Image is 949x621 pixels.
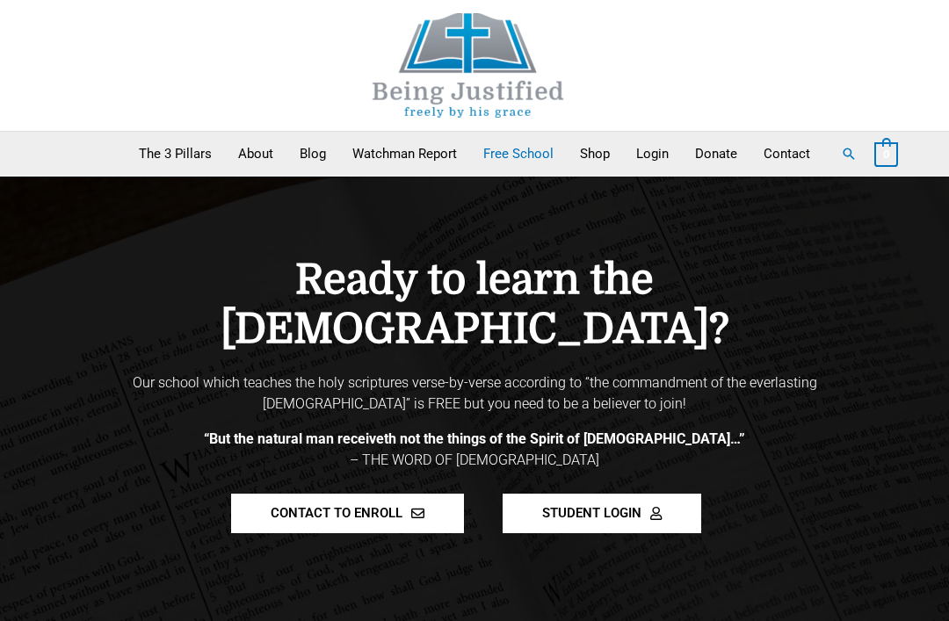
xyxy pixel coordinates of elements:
a: Contact [750,132,823,176]
a: Search button [841,146,857,162]
a: CONTACT TO ENROLL [231,494,464,533]
a: About [225,132,286,176]
a: Watchman Report [339,132,470,176]
h4: Ready to learn the [DEMOGRAPHIC_DATA]? [132,256,817,355]
img: Being Justified [337,13,600,118]
span: CONTACT TO ENROLL [271,507,402,520]
span: STUDENT LOGIN [542,507,641,520]
p: Our school which teaches the holy scriptures verse-by-verse according to “the commandment of the ... [132,372,817,415]
a: View Shopping Cart, empty [874,146,898,162]
a: The 3 Pillars [126,132,225,176]
b: “But the natural man receiveth not the things of the Spirit of [DEMOGRAPHIC_DATA]…” [204,430,745,447]
nav: Primary Site Navigation [126,132,823,176]
a: Donate [682,132,750,176]
a: Free School [470,132,567,176]
span: – THE WORD OF [DEMOGRAPHIC_DATA] [350,451,599,468]
a: STUDENT LOGIN [503,494,701,533]
a: Shop [567,132,623,176]
a: Login [623,132,682,176]
a: Blog [286,132,339,176]
span: 0 [883,148,889,161]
